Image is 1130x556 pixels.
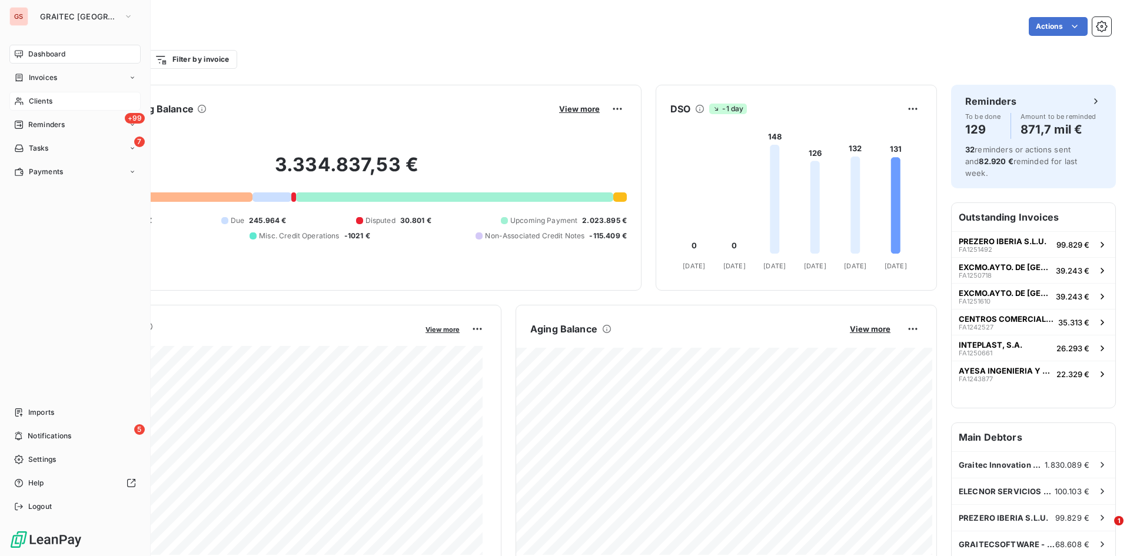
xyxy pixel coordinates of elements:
span: 26.293 € [1056,344,1089,353]
span: 35.313 € [1058,318,1089,327]
h6: Aging Balance [530,322,597,336]
span: Notifications [28,431,71,441]
span: CENTROS COMERCIALES CARREFOUR SA [959,314,1053,324]
h6: DSO [670,102,690,116]
span: Payments [29,167,63,177]
span: 39.243 € [1056,292,1089,301]
span: 99.829 € [1056,240,1089,249]
span: View more [559,104,600,114]
span: PREZERO IBERIA S.L.U. [959,513,1048,522]
span: -115.409 € [589,231,627,241]
span: GRAITEC [GEOGRAPHIC_DATA] [40,12,119,21]
span: reminders or actions sent and reminded for last week. [965,145,1077,178]
span: ELECNOR SERVICIOS Y PROYECTOS,S.A.U. [959,487,1055,496]
h6: Outstanding Invoices [952,203,1115,231]
tspan: [DATE] [804,262,826,270]
button: CENTROS COMERCIALES CARREFOUR SAFA124252735.313 € [952,309,1115,335]
button: INTEPLAST, S.A.FA125066126.293 € [952,335,1115,361]
span: Invoices [29,72,57,83]
tspan: [DATE] [763,262,786,270]
h4: 871,7 mil € [1021,120,1096,139]
span: INTEPLAST, S.A. [959,340,1022,349]
iframe: Intercom live chat [1090,516,1118,544]
div: GS [9,7,28,26]
span: To be done [965,113,1001,120]
tspan: [DATE] [885,262,907,270]
span: Clients [29,96,52,106]
span: FA1251492 [959,246,992,253]
span: Reminders [28,119,65,130]
span: 30.801 € [400,215,431,226]
span: 99.829 € [1055,513,1089,522]
span: -1 day [709,104,747,114]
span: Misc. Credit Operations [259,231,339,241]
span: View more [850,324,890,334]
span: 82.920 € [979,157,1013,166]
span: GRAITECSOFTWARE - Software para Arquitet [959,540,1055,549]
img: Logo LeanPay [9,530,82,549]
button: EXCMO.AYTO. DE [GEOGRAPHIC_DATA][PERSON_NAME]FA125161039.243 € [952,283,1115,309]
span: Logout [28,501,52,512]
button: View more [556,104,603,114]
span: 1 [1114,516,1124,525]
button: Filter by invoice [147,50,237,69]
tspan: [DATE] [723,262,746,270]
span: 68.608 € [1055,540,1089,549]
span: FA1243877 [959,375,993,382]
span: AYESA INGENIERIA Y ARQUITECTURA S.A. [959,366,1052,375]
span: EXCMO.AYTO. DE [GEOGRAPHIC_DATA][PERSON_NAME] [959,262,1051,272]
span: FA1242527 [959,324,993,331]
span: Amount to be reminded [1021,113,1096,120]
button: PREZERO IBERIA S.L.U.FA125149299.829 € [952,231,1115,257]
tspan: [DATE] [844,262,866,270]
span: FA1250661 [959,349,992,357]
span: View more [426,325,460,334]
span: Non-Associated Credit Notes [485,231,584,241]
button: View more [846,324,894,334]
button: EXCMO.AYTO. DE [GEOGRAPHIC_DATA][PERSON_NAME]FA125071839.243 € [952,257,1115,283]
span: Tasks [29,143,49,154]
h2: 3.334.837,53 € [67,153,627,188]
span: FA1250718 [959,272,992,279]
span: 1.830.089 € [1045,460,1089,470]
h4: 129 [965,120,1001,139]
span: Monthly Revenue [67,334,417,346]
span: 5 [134,424,145,435]
span: EXCMO.AYTO. DE [GEOGRAPHIC_DATA][PERSON_NAME] [959,288,1051,298]
span: 2.023.895 € [582,215,627,226]
span: Dashboard [28,49,65,59]
span: 22.329 € [1056,369,1089,379]
span: Help [28,478,44,488]
span: Due [231,215,244,226]
span: -1021 € [344,231,370,241]
a: Help [9,474,141,492]
button: AYESA INGENIERIA Y ARQUITECTURA S.A.FA124387722.329 € [952,361,1115,387]
span: 39.243 € [1056,266,1089,275]
span: Upcoming Payment [510,215,577,226]
span: PREZERO IBERIA S.L.U. [959,237,1046,246]
span: 7 [134,136,145,147]
span: Graitec Innovation SAS [959,460,1045,470]
span: Imports [28,407,54,418]
span: 100.103 € [1055,487,1089,496]
span: +99 [125,113,145,124]
span: 32 [965,145,975,154]
button: View more [422,324,463,334]
span: Disputed [365,215,395,226]
h6: Reminders [965,94,1016,108]
span: 245.964 € [249,215,286,226]
span: FA1251610 [959,298,991,305]
span: Settings [28,454,56,465]
h6: Main Debtors [952,423,1115,451]
tspan: [DATE] [683,262,705,270]
button: Actions [1029,17,1088,36]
